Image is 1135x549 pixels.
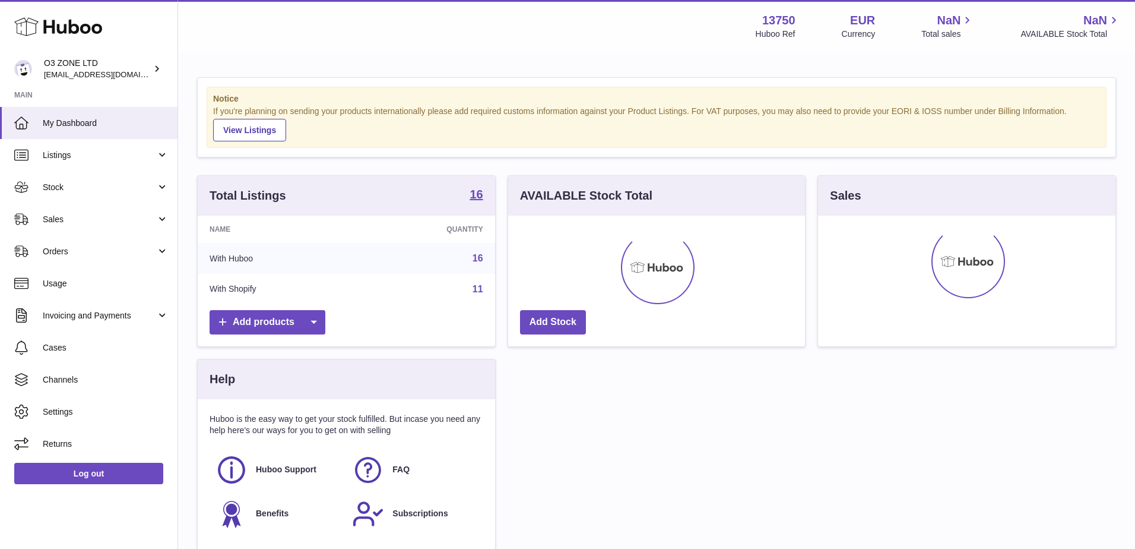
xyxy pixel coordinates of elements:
span: Huboo Support [256,464,316,475]
strong: Notice [213,93,1100,105]
a: NaN Total sales [921,12,974,40]
a: FAQ [352,454,477,486]
span: Sales [43,214,156,225]
a: NaN AVAILABLE Stock Total [1020,12,1121,40]
h3: AVAILABLE Stock Total [520,188,652,204]
a: Log out [14,463,163,484]
span: AVAILABLE Stock Total [1020,29,1121,40]
span: Orders [43,246,156,257]
a: 11 [473,284,483,294]
span: NaN [937,12,960,29]
span: Settings [43,406,169,418]
span: Cases [43,342,169,354]
span: Usage [43,278,169,289]
th: Name [198,216,358,243]
th: Quantity [358,216,495,243]
a: Huboo Support [215,454,340,486]
span: My Dashboard [43,118,169,129]
span: Invoicing and Payments [43,310,156,321]
a: Add products [210,310,325,335]
div: O3 ZONE LTD [44,58,151,80]
td: With Shopify [198,274,358,305]
h3: Sales [830,188,861,204]
a: Subscriptions [352,498,477,530]
span: NaN [1083,12,1107,29]
strong: 13750 [762,12,795,29]
span: Listings [43,150,156,161]
span: FAQ [392,464,410,475]
img: hello@o3zoneltd.co.uk [14,60,32,78]
a: 16 [473,253,483,263]
td: With Huboo [198,243,358,274]
h3: Total Listings [210,188,286,204]
span: Returns [43,438,169,450]
div: Huboo Ref [756,29,795,40]
span: Total sales [921,29,974,40]
a: Benefits [215,498,340,530]
span: Subscriptions [392,508,448,519]
strong: EUR [850,12,875,29]
p: Huboo is the easy way to get your stock fulfilled. But incase you need any help here's our ways f... [210,414,483,436]
a: 16 [470,188,483,203]
h3: Help [210,371,235,387]
div: If you're planning on sending your products internationally please add required customs informati... [213,106,1100,141]
div: Currency [842,29,876,40]
span: Channels [43,374,169,386]
span: Benefits [256,508,288,519]
span: Stock [43,182,156,193]
a: View Listings [213,119,286,141]
strong: 16 [470,188,483,200]
span: [EMAIL_ADDRESS][DOMAIN_NAME] [44,70,175,79]
a: Add Stock [520,310,586,335]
